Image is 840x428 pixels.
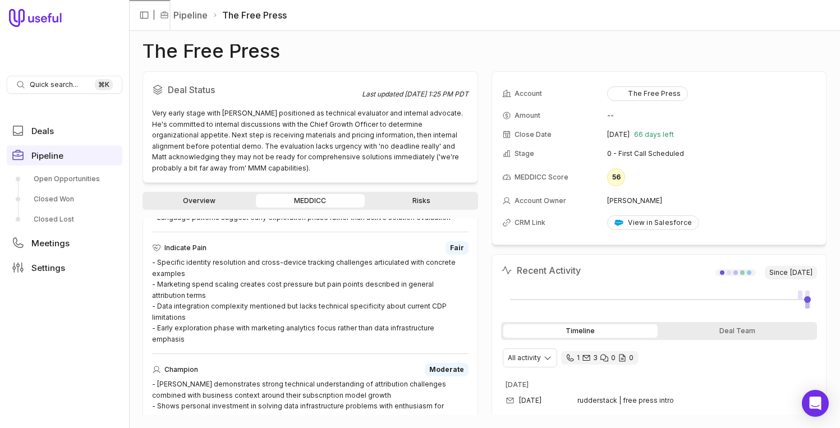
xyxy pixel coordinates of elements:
li: The Free Press [212,8,287,22]
h2: Recent Activity [501,264,581,277]
time: [DATE] [519,396,541,405]
a: Risks [367,194,476,208]
span: CRM Link [515,218,545,227]
span: Stage [515,149,534,158]
span: Pipeline [31,151,63,160]
td: -- [607,107,816,125]
a: Open Opportunities [7,170,122,188]
span: MEDDICC Score [515,173,568,182]
span: Since [765,266,817,279]
div: The Free Press [614,89,681,98]
a: Meetings [7,233,122,253]
span: 66 days left [634,130,674,139]
h1: The Free Press [143,44,280,58]
h2: Deal Status [152,81,362,99]
time: [DATE] [506,380,529,389]
div: Very early stage with [PERSON_NAME] positioned as technical evaluator and internal advocate. He's... [152,108,469,173]
a: Closed Won [7,190,122,208]
time: [DATE] [790,268,813,277]
span: Account [515,89,542,98]
span: Quick search... [30,80,78,89]
div: Champion [152,363,469,376]
a: Overview [145,194,254,208]
span: Deals [31,127,54,135]
span: Account Owner [515,196,566,205]
span: Moderate [429,365,464,374]
div: 56 [607,168,625,186]
span: | [153,8,155,22]
a: Deals [7,121,122,141]
div: Pipeline submenu [7,170,122,228]
span: Settings [31,264,65,272]
span: Fair [450,243,464,252]
a: MEDDICC [256,194,365,208]
div: 1 call and 3 email threads [561,351,638,365]
time: [DATE] 1:25 PM PDT [405,90,469,98]
div: Deal Team [660,324,815,338]
div: View in Salesforce [614,218,692,227]
div: Indicate Pain [152,241,469,255]
a: Settings [7,257,122,278]
span: Close Date [515,130,552,139]
button: Collapse sidebar [136,7,153,24]
span: rudderstack | free press intro [577,396,674,405]
span: Meetings [31,239,70,247]
a: Closed Lost [7,210,122,228]
button: The Free Press [607,86,688,101]
a: View in Salesforce [607,215,699,230]
kbd: ⌘ K [95,79,113,90]
a: Pipeline [7,145,122,165]
div: Open Intercom Messenger [802,390,829,417]
td: [PERSON_NAME] [607,192,816,210]
span: Amount [515,111,540,120]
a: Pipeline [173,8,208,22]
time: [DATE] [607,130,630,139]
div: Last updated [362,90,469,99]
div: - Specific identity resolution and cross-device tracking challenges articulated with concrete exa... [152,257,469,344]
div: Timeline [503,324,658,338]
td: 0 - First Call Scheduled [607,145,816,163]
